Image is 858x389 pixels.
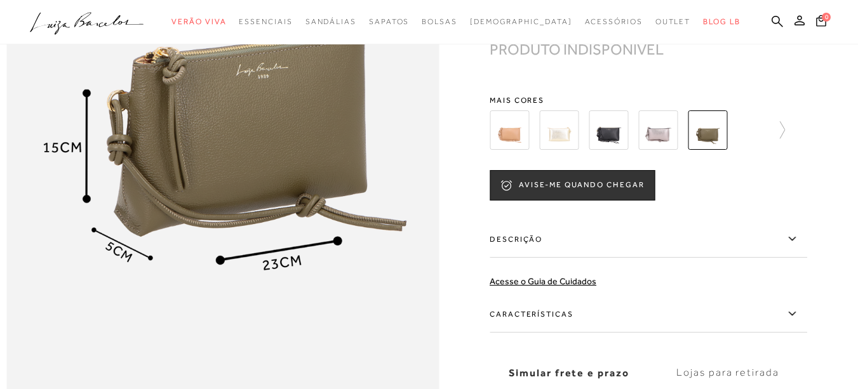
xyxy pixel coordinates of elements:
img: CLUTCH RETANGULAR EM COURO PRETO PEQUENA [589,110,628,150]
span: [DEMOGRAPHIC_DATA] [470,17,572,26]
label: Descrição [490,221,807,258]
a: categoryNavScreenReaderText [305,10,356,34]
img: CLUTCH RETANGULAR EM COURO TITÂNIO PEQUENA [638,110,678,150]
span: BLOG LB [703,17,740,26]
a: categoryNavScreenReaderText [239,10,292,34]
span: Mais cores [490,96,807,104]
a: Acesse o Guia de Cuidados [490,276,596,286]
a: categoryNavScreenReaderText [369,10,409,34]
div: PRODUTO INDISPONÍVEL [490,43,664,56]
label: Características [490,296,807,333]
span: Bolsas [422,17,457,26]
span: Sapatos [369,17,409,26]
a: categoryNavScreenReaderText [655,10,691,34]
img: CLUTCH RETANGULAR EM COURO DOURADO PEQUENA [539,110,579,150]
a: categoryNavScreenReaderText [422,10,457,34]
img: CLUTCH RETANGULAR EM COURO BEGE PEQUENA [490,110,529,150]
a: noSubCategoriesText [470,10,572,34]
span: Outlet [655,17,691,26]
a: BLOG LB [703,10,740,34]
span: Acessórios [585,17,643,26]
img: CLUTCH RETANGULAR EM COURO VERDE TOMILHO PEQUENA [688,110,727,150]
span: Verão Viva [171,17,226,26]
a: categoryNavScreenReaderText [171,10,226,34]
a: categoryNavScreenReaderText [585,10,643,34]
button: AVISE-ME QUANDO CHEGAR [490,170,655,201]
span: Essenciais [239,17,292,26]
span: 0 [822,13,831,22]
span: Sandálias [305,17,356,26]
button: 0 [812,14,830,31]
